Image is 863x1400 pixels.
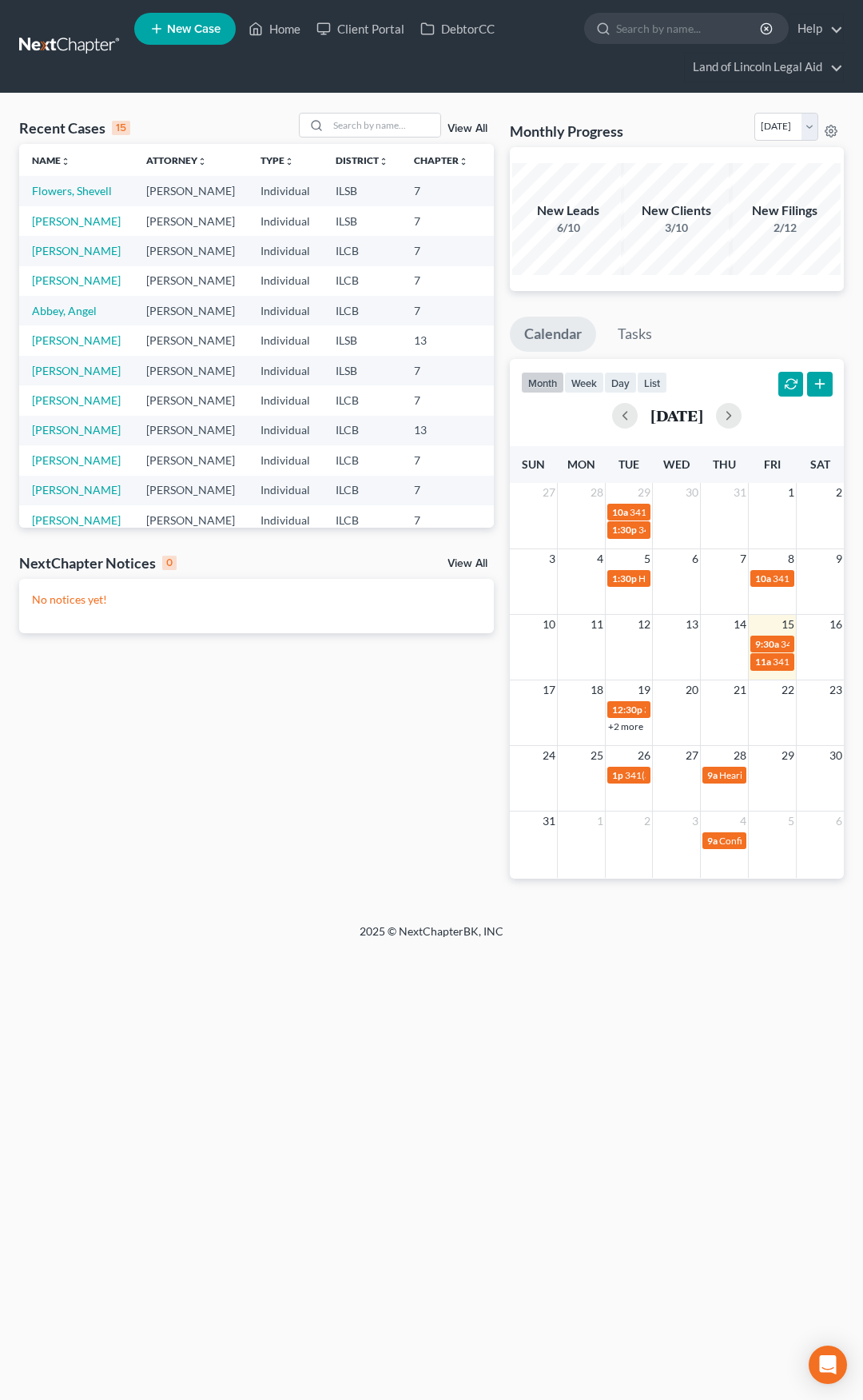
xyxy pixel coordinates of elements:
span: 29 [636,483,652,502]
td: [PERSON_NAME] [133,505,248,535]
td: ILSB [323,356,401,385]
td: 7 [401,476,481,505]
td: 7 [401,385,481,415]
td: Individual [248,206,323,236]
td: ILCB [323,476,401,505]
span: Wed [663,457,690,471]
td: 25-90415 [481,505,558,535]
td: [PERSON_NAME] [133,445,248,475]
span: 3 [547,549,557,568]
span: 5 [786,812,796,831]
a: Tasks [603,317,666,352]
span: 31 [732,483,748,502]
span: 9:30a [755,638,779,650]
td: 25-90404 [481,445,558,475]
td: ILCB [323,296,401,325]
td: Individual [248,236,323,265]
td: 25-30519 [481,206,558,236]
td: [PERSON_NAME] [133,266,248,296]
td: 7 [401,206,481,236]
span: 9a [707,835,718,847]
td: 13 [401,325,481,355]
span: Sun [522,457,545,471]
td: [PERSON_NAME] [133,476,248,505]
p: No notices yet! [32,592,481,608]
a: Chapterunfold_more [414,154,468,166]
td: 13 [401,416,481,445]
span: Fri [764,457,781,471]
span: 8 [786,549,796,568]
a: +2 more [608,720,643,732]
td: Individual [248,385,323,415]
div: 6/10 [512,220,624,236]
td: 25-30451 [481,325,558,355]
a: View All [447,123,487,134]
span: 15 [780,615,796,634]
td: 25-70670 [481,385,558,415]
span: 23 [828,680,844,700]
span: Mon [567,457,595,471]
span: 341(a) meeting for [PERSON_NAME] [644,704,798,716]
span: 1:30p [612,572,637,584]
td: ILCB [323,416,401,445]
span: 341(a) Meeting for [PERSON_NAME] [638,524,793,536]
div: 0 [162,556,177,570]
span: 18 [589,680,605,700]
a: Home [241,14,308,43]
a: Typeunfold_more [260,154,294,166]
span: 3 [690,812,700,831]
td: [PERSON_NAME] [133,325,248,355]
i: unfold_more [197,157,207,166]
span: Tue [618,457,639,471]
td: [PERSON_NAME] [133,385,248,415]
td: 7 [401,236,481,265]
td: [PERSON_NAME] [133,176,248,205]
td: Individual [248,296,323,325]
span: 6 [834,812,844,831]
span: 28 [732,746,748,765]
span: 7 [738,549,748,568]
td: Individual [248,476,323,505]
div: NextChapter Notices [19,553,177,572]
a: Calendar [510,317,596,352]
td: Individual [248,325,323,355]
td: Individual [248,416,323,445]
span: 26 [636,746,652,765]
span: 1 [595,812,605,831]
span: 12 [636,615,652,634]
td: ILCB [323,445,401,475]
a: [PERSON_NAME] [32,513,121,527]
a: Flowers, Shevell [32,184,112,197]
span: 30 [684,483,700,502]
a: [PERSON_NAME] [32,244,121,257]
span: 24 [541,746,557,765]
a: Districtunfold_more [336,154,388,166]
td: Individual [248,445,323,475]
td: 25-70486 [481,416,558,445]
i: unfold_more [284,157,294,166]
span: 11a [755,656,771,668]
a: Help [789,14,843,43]
td: ILSB [323,325,401,355]
a: [PERSON_NAME] [32,393,121,407]
a: Nameunfold_more [32,154,70,166]
td: Individual [248,176,323,205]
td: ILCB [323,236,401,265]
span: 16 [828,615,844,634]
div: 2025 © NextChapterBK, INC [48,923,815,952]
h2: [DATE] [650,407,703,424]
a: Client Portal [308,14,412,43]
a: [PERSON_NAME] [32,364,121,377]
span: 4 [738,812,748,831]
td: 7 [401,296,481,325]
input: Search by name... [328,114,440,137]
button: week [564,372,604,393]
span: 27 [541,483,557,502]
span: 25 [589,746,605,765]
td: 7 [401,176,481,205]
td: 25-30539 [481,176,558,205]
span: 5 [642,549,652,568]
div: Recent Cases [19,118,130,138]
a: View All [447,558,487,569]
div: 15 [112,121,130,135]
